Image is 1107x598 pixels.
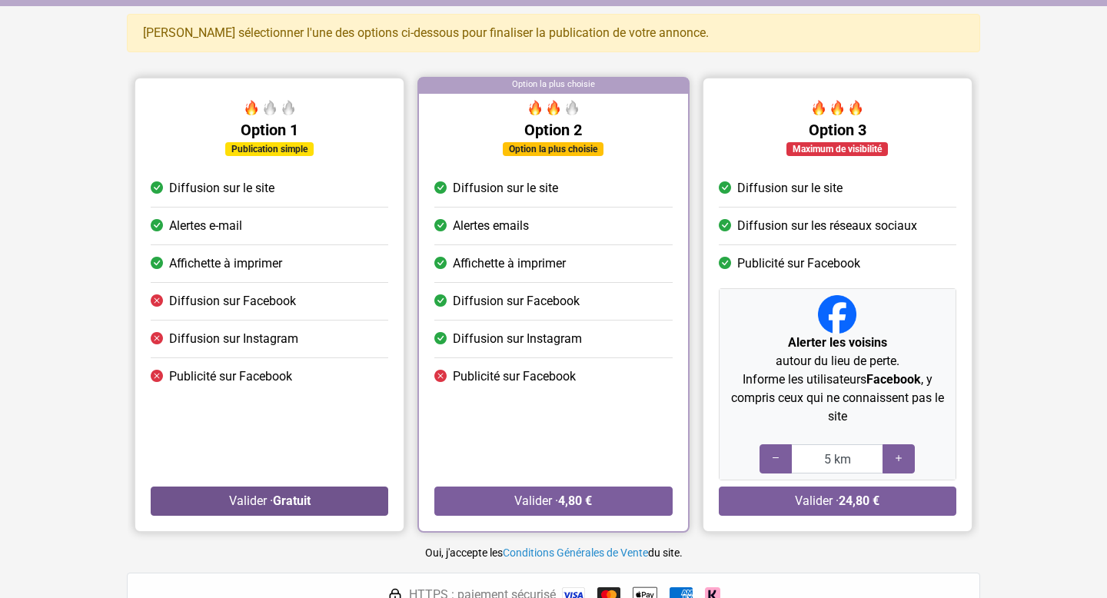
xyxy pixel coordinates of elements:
[839,493,879,508] strong: 24,80 €
[453,330,582,348] span: Diffusion sur Instagram
[273,493,311,508] strong: Gratuit
[726,370,949,426] p: Informe les utilisateurs , y compris ceux qui ne connaissent pas le site
[225,142,314,156] div: Publication simple
[425,547,683,559] small: Oui, j'accepte les du site.
[453,254,566,273] span: Affichette à imprimer
[169,292,296,311] span: Diffusion sur Facebook
[558,493,592,508] strong: 4,80 €
[453,217,529,235] span: Alertes emails
[151,121,388,139] h5: Option 1
[786,142,888,156] div: Maximum de visibilité
[503,547,648,559] a: Conditions Générales de Vente
[818,295,856,334] img: Facebook
[151,487,388,516] button: Valider ·Gratuit
[169,179,274,198] span: Diffusion sur le site
[866,372,921,387] strong: Facebook
[169,330,298,348] span: Diffusion sur Instagram
[503,142,603,156] div: Option la plus choisie
[737,254,860,273] span: Publicité sur Facebook
[434,121,672,139] h5: Option 2
[453,367,576,386] span: Publicité sur Facebook
[453,179,558,198] span: Diffusion sur le site
[788,335,887,350] strong: Alerter les voisins
[169,217,242,235] span: Alertes e-mail
[169,367,292,386] span: Publicité sur Facebook
[419,78,687,94] div: Option la plus choisie
[453,292,580,311] span: Diffusion sur Facebook
[127,14,980,52] div: [PERSON_NAME] sélectionner l'une des options ci-dessous pour finaliser la publication de votre an...
[434,487,672,516] button: Valider ·4,80 €
[169,254,282,273] span: Affichette à imprimer
[719,121,956,139] h5: Option 3
[726,334,949,370] p: autour du lieu de perte.
[719,487,956,516] button: Valider ·24,80 €
[737,179,843,198] span: Diffusion sur le site
[737,217,917,235] span: Diffusion sur les réseaux sociaux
